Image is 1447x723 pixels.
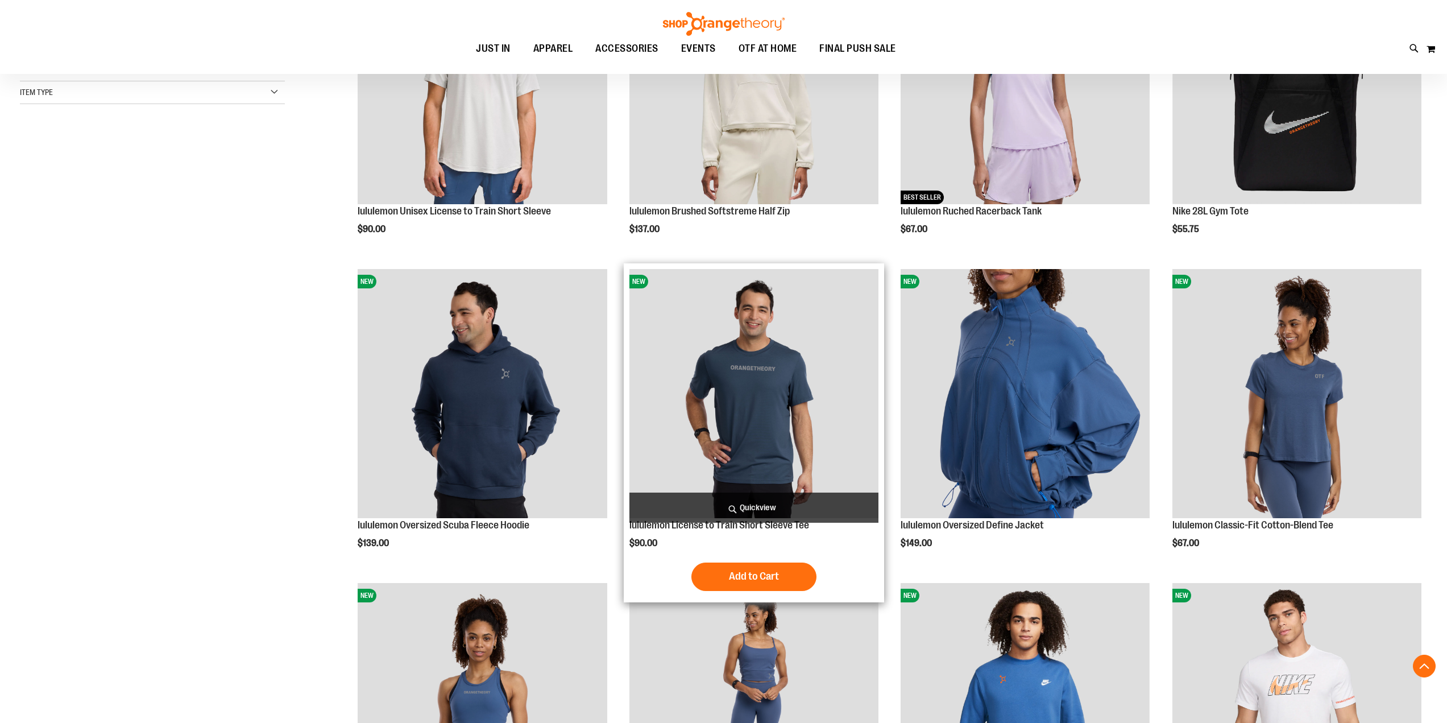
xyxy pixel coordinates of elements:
[1172,519,1333,531] a: lululemon Classic-Fit Cotton-Blend Tee
[358,538,391,548] span: $139.00
[739,36,797,61] span: OTF AT HOME
[1413,655,1436,677] button: Back To Top
[20,88,53,97] span: Item Type
[358,519,529,531] a: lululemon Oversized Scuba Fleece Hoodie
[901,589,919,602] span: NEW
[819,36,896,61] span: FINAL PUSH SALE
[808,36,907,62] a: FINAL PUSH SALE
[358,269,607,518] img: lululemon Oversized Scuba Fleece Hoodie
[358,224,387,234] span: $90.00
[901,205,1042,217] a: lululemon Ruched Racerback Tank
[1172,538,1201,548] span: $67.00
[901,269,1150,520] a: lululemon Oversized Define JacketNEW
[901,269,1150,518] img: lululemon Oversized Define Jacket
[1172,224,1201,234] span: $55.75
[595,36,658,61] span: ACCESSORIES
[1172,269,1421,518] img: lululemon Classic-Fit Cotton-Blend Tee
[629,224,661,234] span: $137.00
[629,269,878,518] img: lululemon License to Train Short Sleeve Tee
[901,224,929,234] span: $67.00
[681,36,716,61] span: EVENTS
[465,36,522,61] a: JUST IN
[522,36,584,62] a: APPAREL
[1172,589,1191,602] span: NEW
[358,275,376,288] span: NEW
[629,205,790,217] a: lululemon Brushed Softstreme Half Zip
[1172,269,1421,520] a: lululemon Classic-Fit Cotton-Blend TeeNEW
[901,519,1044,531] a: lululemon Oversized Define Jacket
[1172,205,1249,217] a: Nike 28L Gym Tote
[629,519,809,531] a: lululemon License to Train Short Sleeve Tee
[629,269,878,520] a: lululemon License to Train Short Sleeve TeeNEW
[901,538,934,548] span: $149.00
[629,275,648,288] span: NEW
[727,36,809,62] a: OTF AT HOME
[661,12,786,36] img: Shop Orangetheory
[729,570,779,582] span: Add to Cart
[358,269,607,520] a: lululemon Oversized Scuba Fleece HoodieNEW
[1167,263,1427,577] div: product
[1172,275,1191,288] span: NEW
[624,263,884,602] div: product
[901,275,919,288] span: NEW
[629,493,878,523] a: Quickview
[691,563,816,591] button: Add to Cart
[352,263,612,577] div: product
[358,589,376,602] span: NEW
[895,263,1155,577] div: product
[901,191,944,204] span: BEST SELLER
[476,36,511,61] span: JUST IN
[629,538,659,548] span: $90.00
[358,205,551,217] a: lululemon Unisex License to Train Short Sleeve
[670,36,727,62] a: EVENTS
[584,36,670,62] a: ACCESSORIES
[533,36,573,61] span: APPAREL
